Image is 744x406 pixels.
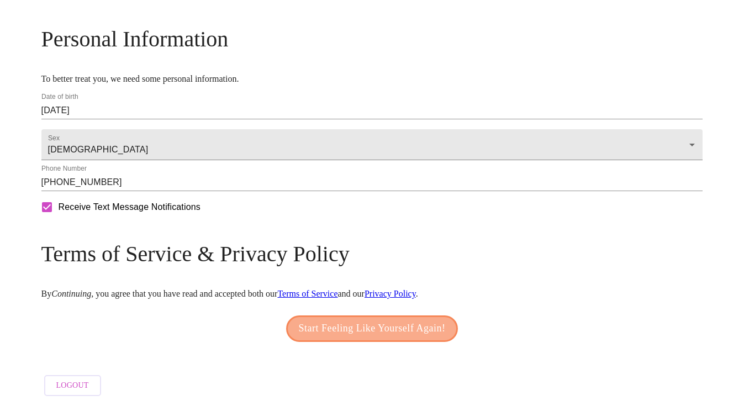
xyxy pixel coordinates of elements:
[286,315,458,342] button: Start Feeling Like Yourself Again!
[41,74,703,84] p: To better treat you, we need some personal information.
[44,375,101,397] button: Logout
[41,289,703,299] p: By , you agree that you have read and accepted both our and our .
[41,129,703,160] div: [DEMOGRAPHIC_DATA]
[59,201,200,214] span: Receive Text Message Notifications
[56,379,89,393] span: Logout
[41,166,87,172] label: Phone Number
[277,289,337,298] a: Terms of Service
[41,241,703,267] h3: Terms of Service & Privacy Policy
[41,94,78,101] label: Date of birth
[365,289,416,298] a: Privacy Policy
[41,26,703,52] h3: Personal Information
[51,289,91,298] em: Continuing
[299,320,446,338] span: Start Feeling Like Yourself Again!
